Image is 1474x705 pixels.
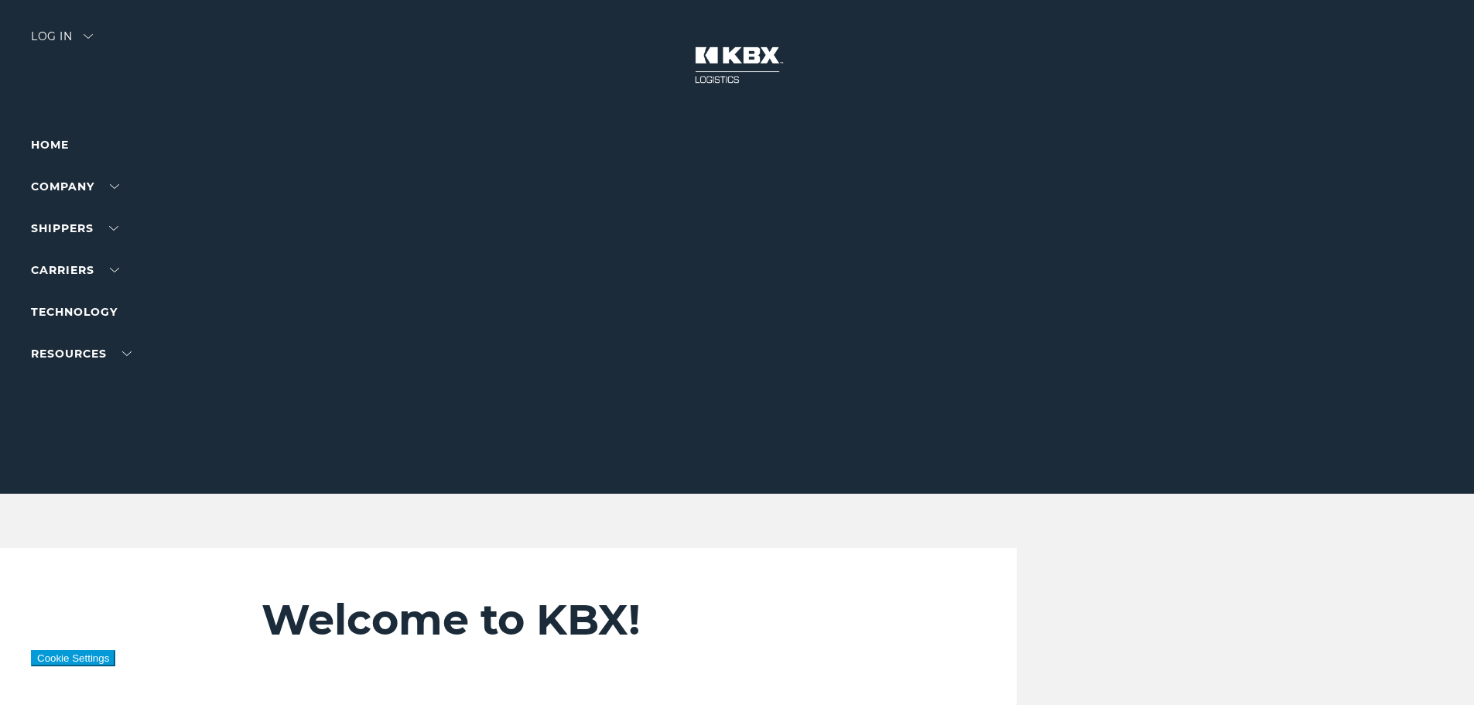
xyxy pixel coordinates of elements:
[31,347,132,361] a: RESOURCES
[84,34,93,39] img: arrow
[31,221,118,235] a: SHIPPERS
[31,31,93,53] div: Log in
[679,31,795,99] img: kbx logo
[31,650,115,666] button: Cookie Settings
[31,180,119,193] a: Company
[262,594,925,645] h2: Welcome to KBX!
[31,263,119,277] a: Carriers
[31,305,118,319] a: Technology
[31,138,69,152] a: Home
